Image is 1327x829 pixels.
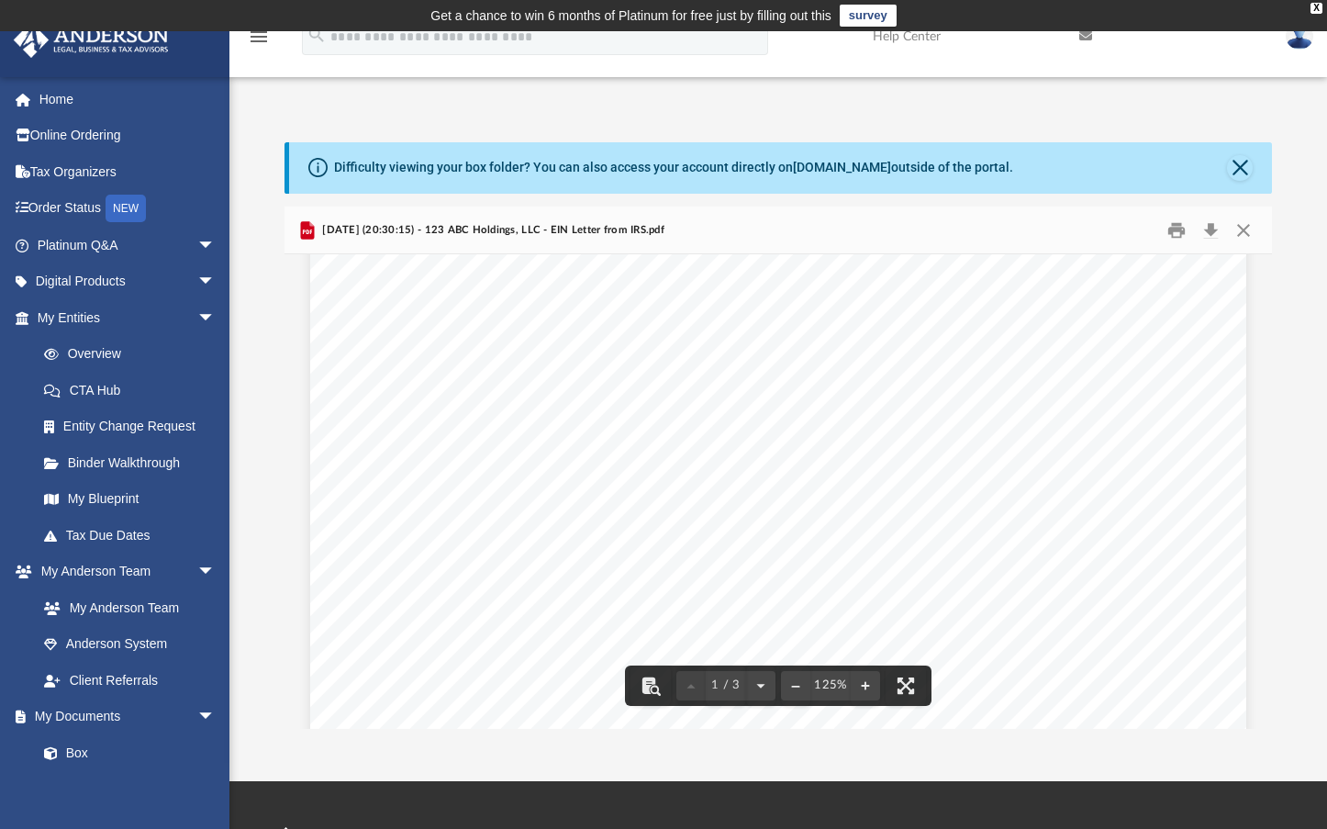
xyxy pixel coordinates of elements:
a: My Anderson Team [26,589,225,626]
a: Online Ordering [13,118,243,154]
a: Home [13,81,243,118]
button: Toggle findbar [630,666,671,706]
button: Next page [746,666,775,706]
a: Entity Change Request [26,409,243,445]
img: User Pic [1286,23,1313,50]
span: 1 / 3 [706,679,746,691]
a: Client Referrals [26,662,234,699]
button: Close [1227,155,1253,181]
span: arrow_drop_down [197,263,234,301]
a: Tax Organizers [13,153,243,190]
div: Document Viewer [284,254,1272,728]
span: arrow_drop_down [197,227,234,264]
div: Current zoom level [810,679,851,691]
a: survey [840,5,897,27]
a: CTA Hub [26,372,243,409]
img: Anderson Advisors Platinum Portal [8,22,174,58]
a: My Anderson Teamarrow_drop_down [13,554,234,590]
a: Overview [26,336,243,373]
span: arrow_drop_down [197,299,234,337]
button: Zoom out [781,666,810,706]
a: Anderson System [26,626,234,663]
a: Order StatusNEW [13,190,243,228]
i: search [307,25,327,45]
a: Binder Walkthrough [26,444,243,481]
a: [DOMAIN_NAME] [793,160,891,174]
div: File preview [284,254,1272,728]
div: NEW [106,195,146,222]
button: Enter fullscreen [886,666,926,706]
button: Close [1227,216,1260,244]
a: My Blueprint [26,481,234,518]
button: 1 / 3 [706,666,746,706]
i: menu [248,26,270,48]
div: Get a chance to win 6 months of Platinum for free just by filling out this [430,5,831,27]
button: Download [1194,216,1227,244]
a: Box [26,734,225,771]
span: arrow_drop_down [197,699,234,736]
a: My Entitiesarrow_drop_down [13,299,243,336]
a: My Documentsarrow_drop_down [13,699,234,735]
button: Zoom in [851,666,880,706]
a: Platinum Q&Aarrow_drop_down [13,227,243,263]
div: Difficulty viewing your box folder? You can also access your account directly on outside of the p... [334,158,1013,177]
a: Digital Productsarrow_drop_down [13,263,243,300]
span: [DATE] (20:30:15) - 123 ABC Holdings, LLC - EIN Letter from IRS.pdf [318,222,664,239]
div: close [1310,3,1322,14]
div: Preview [284,207,1272,729]
span: arrow_drop_down [197,554,234,591]
a: Tax Due Dates [26,517,243,554]
a: menu [248,35,270,48]
button: Print [1158,216,1195,244]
